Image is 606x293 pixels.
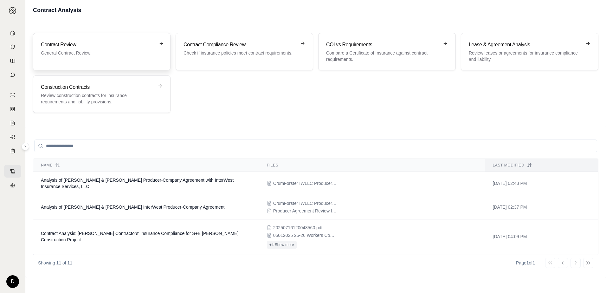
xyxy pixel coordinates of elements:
td: [DATE] 02:43 PM [485,172,598,195]
button: Expand sidebar [22,143,29,150]
h3: Contract Compliance Review [184,41,296,49]
th: Files [259,159,485,172]
a: Documents Vault [4,41,21,53]
a: Claim Coverage [4,117,21,129]
button: Expand sidebar [6,4,19,17]
p: Showing 11 of 11 [38,260,72,266]
a: Custom Report [4,131,21,143]
span: Contract Analysis: Graham Contractors' Insurance Compliance for S+B James Construction Project [41,231,238,242]
div: Page 1 of 1 [516,260,535,266]
span: 20250716120048560.pdf [273,225,323,231]
h3: Contract Review [41,41,154,49]
td: [DATE] 02:37 PM [485,195,598,219]
h3: Lease & Agreement Analysis [469,41,582,49]
div: Name [41,163,252,168]
p: Compare a Certificate of Insurance against contract requirements. [326,50,439,62]
td: [DATE] 04:09 PM [485,219,598,254]
p: General Contract Review. [41,50,154,56]
span: 05012025 25-26 Workers Compensation Policy Travelers Property Casualty Company of America.pdf [273,232,337,238]
a: Chat [4,68,21,81]
h3: COI vs Requirements [326,41,439,49]
span: Producer Agreement Review Items.docx [273,208,337,214]
a: Contract Analysis [4,165,21,178]
span: CrumForster IWLLC Producer-Company Agreement 2016 FINAL.pdf [273,200,337,206]
div: D [6,275,19,288]
a: Prompt Library [4,55,21,67]
a: Legal Search Engine [4,179,21,192]
a: Single Policy [4,89,21,101]
h3: Construction Contracts [41,83,154,91]
a: Policy Comparisons [4,103,21,115]
img: Expand sidebar [9,7,16,15]
p: Review construction contracts for insurance requirements and liability provisions. [41,92,154,105]
span: Analysis of Crum & Forster Producer-Company Agreement with InterWest Insurance Services, LLC [41,178,234,189]
p: Review leases or agreements for insurance compliance and liability. [469,50,582,62]
button: +4 Show more [267,241,297,249]
h1: Contract Analysis [33,6,81,15]
p: Check if insurance policies meet contract requirements. [184,50,296,56]
a: Coverage Table [4,145,21,157]
span: CrumForster IWLLC Producer-Company Agreement 2016 FINAL.pdf [273,180,337,186]
div: Last modified [493,163,590,168]
a: Home [4,27,21,39]
span: Analysis of Crum & Forster InterWest Producer-Company Agreement [41,205,224,210]
td: [DATE] 03:03 PM [485,254,598,289]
